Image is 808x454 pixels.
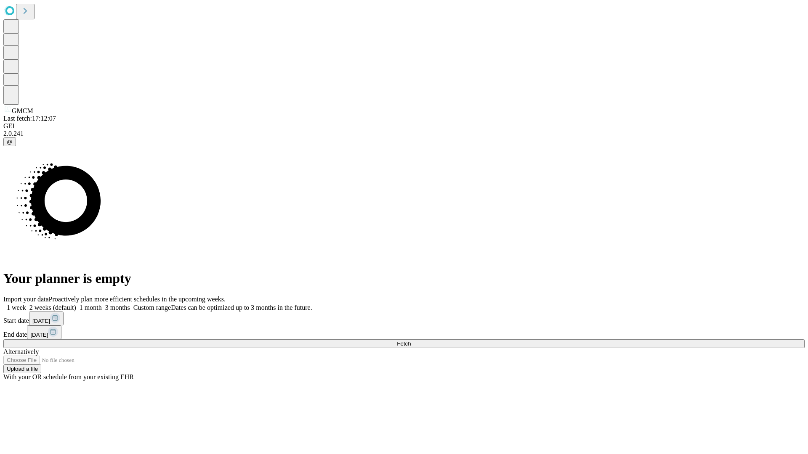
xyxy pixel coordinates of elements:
[30,332,48,338] span: [DATE]
[133,304,171,311] span: Custom range
[3,311,805,325] div: Start date
[7,304,26,311] span: 1 week
[397,340,411,347] span: Fetch
[3,122,805,130] div: GEI
[49,296,226,303] span: Proactively plan more efficient schedules in the upcoming weeks.
[12,107,33,114] span: GMCM
[80,304,102,311] span: 1 month
[3,364,41,373] button: Upload a file
[3,348,39,355] span: Alternatively
[171,304,312,311] span: Dates can be optimized up to 3 months in the future.
[29,304,76,311] span: 2 weeks (default)
[3,137,16,146] button: @
[29,311,64,325] button: [DATE]
[3,271,805,286] h1: Your planner is empty
[3,130,805,137] div: 2.0.241
[3,115,56,122] span: Last fetch: 17:12:07
[3,373,134,380] span: With your OR schedule from your existing EHR
[3,325,805,339] div: End date
[105,304,130,311] span: 3 months
[7,139,13,145] span: @
[3,339,805,348] button: Fetch
[27,325,61,339] button: [DATE]
[3,296,49,303] span: Import your data
[32,318,50,324] span: [DATE]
